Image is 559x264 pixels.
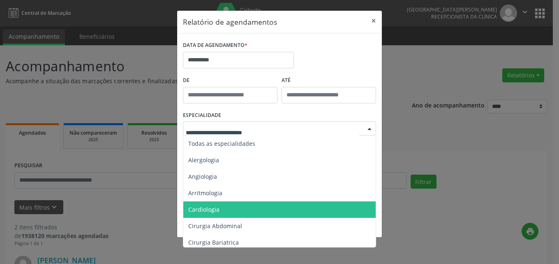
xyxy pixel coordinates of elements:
span: Alergologia [188,156,219,164]
label: De [183,74,277,87]
span: Angiologia [188,173,217,180]
span: Cirurgia Abdominal [188,222,242,230]
span: Cirurgia Bariatrica [188,238,239,246]
button: Close [365,11,382,31]
label: ESPECIALIDADE [183,109,221,122]
span: Arritmologia [188,189,222,197]
span: Cardiologia [188,206,219,213]
h5: Relatório de agendamentos [183,16,277,27]
span: Todas as especialidades [188,140,255,147]
label: DATA DE AGENDAMENTO [183,39,247,52]
label: ATÉ [282,74,376,87]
